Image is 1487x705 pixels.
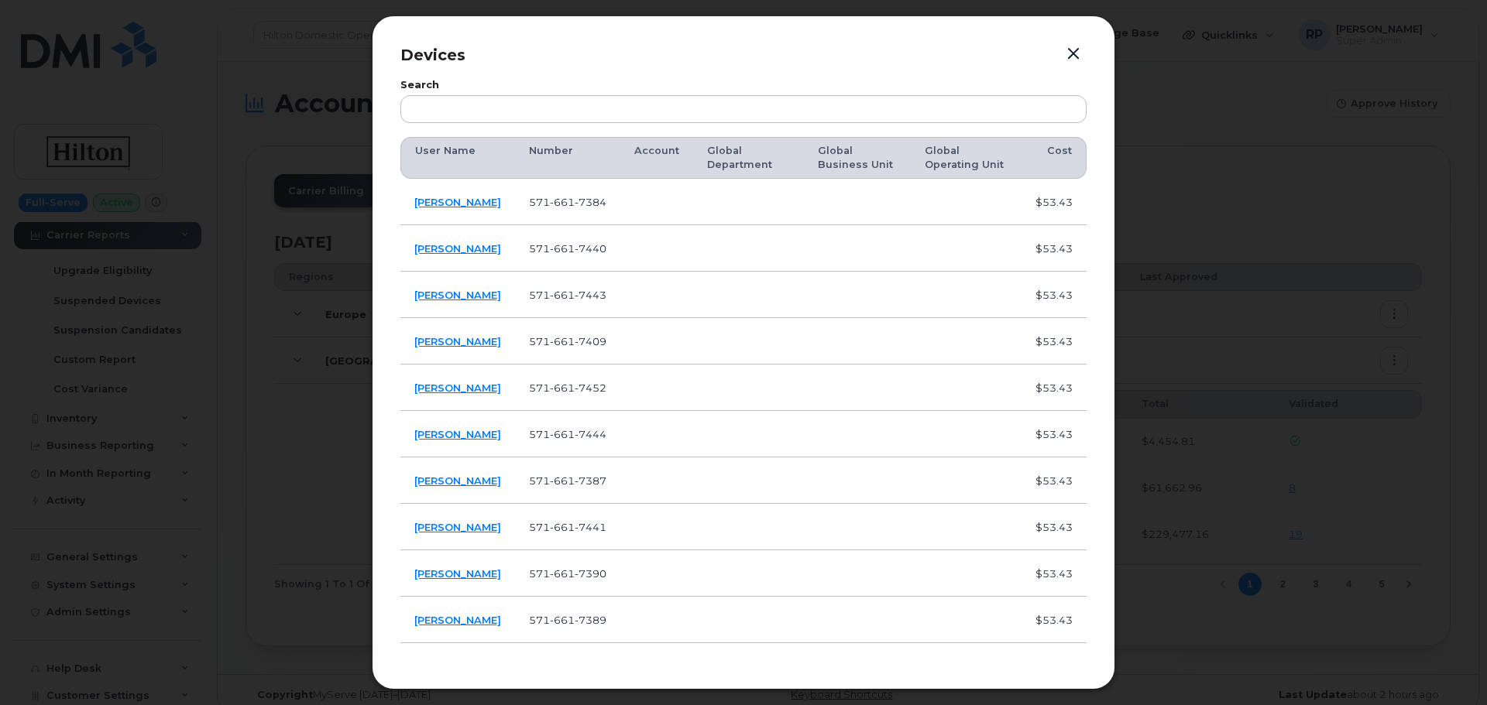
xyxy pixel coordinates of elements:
a: [PERSON_NAME] [414,428,501,440]
span: 661 [550,335,575,347]
span: 7443 [575,289,606,301]
iframe: Messenger Launcher [1420,638,1475,693]
a: [PERSON_NAME] [414,474,501,487]
span: 571 [529,289,606,301]
td: $53.43 [1022,272,1087,318]
span: 661 [550,474,575,487]
span: 571 [529,474,606,487]
td: $53.43 [1022,504,1087,550]
span: 7444 [575,428,606,440]
span: 661 [550,428,575,440]
td: $53.43 [1022,364,1087,411]
span: 7387 [575,474,606,487]
a: [PERSON_NAME] [414,382,501,394]
span: 571 [529,382,606,394]
td: $53.43 [1022,457,1087,504]
td: $53.43 [1022,550,1087,597]
span: 7441 [575,521,606,533]
span: 661 [550,289,575,301]
span: 7452 [575,382,606,394]
a: [PERSON_NAME] [414,335,501,347]
td: $53.43 [1022,225,1087,272]
td: $53.43 [1022,318,1087,364]
span: 571 [529,335,606,347]
td: $53.43 [1022,411,1087,457]
span: 661 [550,382,575,394]
span: 661 [550,521,575,533]
a: [PERSON_NAME] [414,289,501,301]
span: 7409 [575,335,606,347]
a: [PERSON_NAME] [414,521,501,533]
span: 571 [529,521,606,533]
span: 571 [529,428,606,440]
